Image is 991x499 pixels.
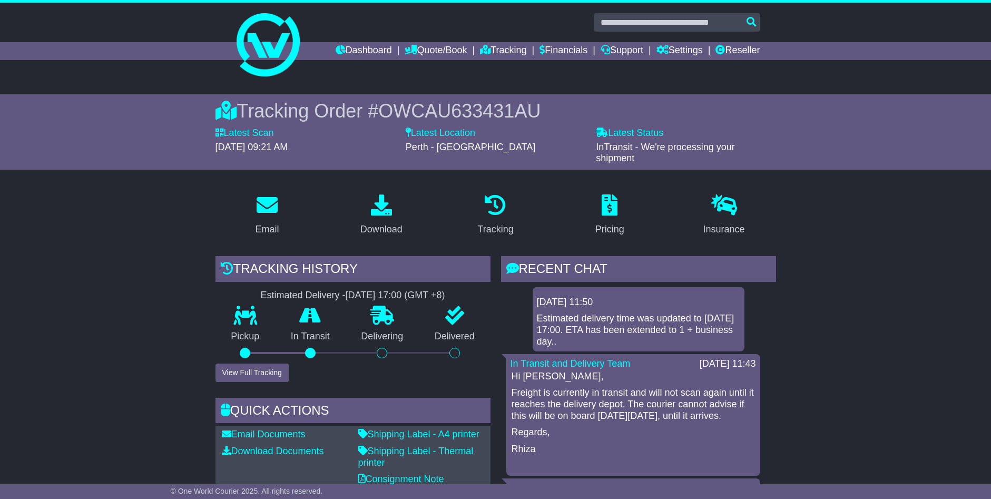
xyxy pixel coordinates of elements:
[215,256,490,285] div: Tracking history
[171,487,323,495] span: © One World Courier 2025. All rights reserved.
[703,222,745,237] div: Insurance
[700,483,756,494] div: [DATE] 10:21
[222,446,324,456] a: Download Documents
[358,429,479,439] a: Shipping Label - A4 printer
[596,128,663,139] label: Latest Status
[358,446,474,468] a: Shipping Label - Thermal printer
[501,256,776,285] div: RECENT CHAT
[512,444,755,455] p: Rhiza
[588,191,631,240] a: Pricing
[248,191,286,240] a: Email
[222,429,306,439] a: Email Documents
[700,358,756,370] div: [DATE] 11:43
[255,222,279,237] div: Email
[215,290,490,301] div: Estimated Delivery -
[512,371,755,383] p: Hi [PERSON_NAME],
[512,387,755,422] p: Freight is currently in transit and will not scan again until it reaches the delivery depot. The ...
[215,100,776,122] div: Tracking Order #
[405,42,467,60] a: Quote/Book
[419,331,490,343] p: Delivered
[275,331,346,343] p: In Transit
[336,42,392,60] a: Dashboard
[656,42,703,60] a: Settings
[346,331,419,343] p: Delivering
[596,142,735,164] span: InTransit - We're processing your shipment
[511,358,631,369] a: In Transit and Delivery Team
[215,364,289,382] button: View Full Tracking
[378,100,541,122] span: OWCAU633431AU
[470,191,520,240] a: Tracking
[539,42,587,60] a: Financials
[477,222,513,237] div: Tracking
[215,398,490,426] div: Quick Actions
[511,483,631,493] a: In Transit and Delivery Team
[480,42,526,60] a: Tracking
[358,474,444,484] a: Consignment Note
[715,42,760,60] a: Reseller
[595,222,624,237] div: Pricing
[215,128,274,139] label: Latest Scan
[215,331,276,343] p: Pickup
[406,142,535,152] span: Perth - [GEOGRAPHIC_DATA]
[537,313,740,347] div: Estimated delivery time was updated to [DATE] 17:00. ETA has been extended to 1 + business day..
[406,128,475,139] label: Latest Location
[601,42,643,60] a: Support
[360,222,403,237] div: Download
[512,427,755,438] p: Regards,
[346,290,445,301] div: [DATE] 17:00 (GMT +8)
[696,191,752,240] a: Insurance
[537,297,740,308] div: [DATE] 11:50
[215,142,288,152] span: [DATE] 09:21 AM
[354,191,409,240] a: Download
